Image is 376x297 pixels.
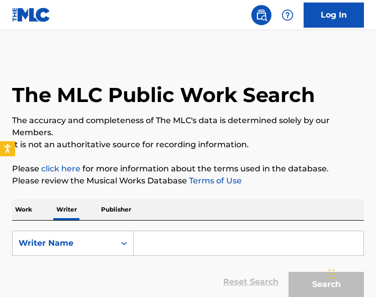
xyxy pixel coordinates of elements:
p: Work [12,199,35,220]
img: search [255,9,267,21]
h1: The MLC Public Work Search [12,82,315,108]
a: Terms of Use [187,176,242,185]
p: Writer [53,199,80,220]
a: Public Search [251,5,271,25]
p: It is not an authoritative source for recording information. [12,139,364,151]
p: Please for more information about the terms used in the database. [12,163,364,175]
div: Help [277,5,298,25]
div: Widget de chat [326,249,376,297]
p: The accuracy and completeness of The MLC's data is determined solely by our Members. [12,115,364,139]
div: Arrastrar [329,259,335,289]
p: Publisher [98,199,134,220]
img: help [281,9,294,21]
a: Log In [304,3,364,28]
div: Writer Name [19,237,109,249]
img: MLC Logo [12,8,51,22]
iframe: Chat Widget [326,249,376,297]
p: Please review the Musical Works Database [12,175,364,187]
a: click here [41,164,80,173]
